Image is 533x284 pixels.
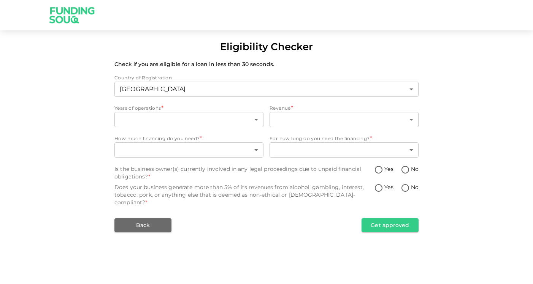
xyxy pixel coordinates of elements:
[114,112,263,127] div: yearsOfOperations
[362,218,419,232] button: Get approved
[411,165,419,173] span: No
[114,218,171,232] button: Back
[384,183,393,191] span: Yes
[270,112,419,127] div: revenue
[384,165,393,173] span: Yes
[270,142,419,158] div: howLongFinancing
[114,142,263,158] div: howMuchAmountNeeded
[114,75,172,80] span: Country of Registration
[270,136,370,141] span: For how long do you need the financing?
[114,165,374,180] div: Is the business owner(s) currently involved in any legal proceedings due to unpaid financial obli...
[114,136,200,141] span: How much financing do you need?
[220,39,313,54] div: Eligibility Checker
[114,60,419,68] p: Check if you are eligible for a loan in less than 30 seconds.
[270,105,291,111] span: Revenue
[114,183,374,206] div: Does your business generate more than 5% of its revenues from alcohol, gambling, interest, tobacc...
[114,82,419,97] div: countryOfRegistration
[411,183,419,191] span: No
[114,105,161,111] span: Years of operations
